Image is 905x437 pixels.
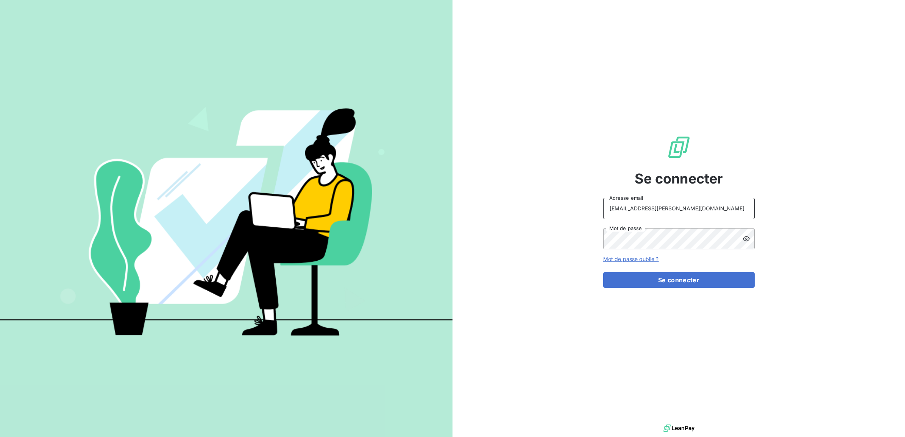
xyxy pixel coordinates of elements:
[603,272,755,288] button: Se connecter
[603,256,659,262] a: Mot de passe oublié ?
[667,135,691,159] img: Logo LeanPay
[635,168,723,189] span: Se connecter
[603,198,755,219] input: placeholder
[663,423,694,434] img: logo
